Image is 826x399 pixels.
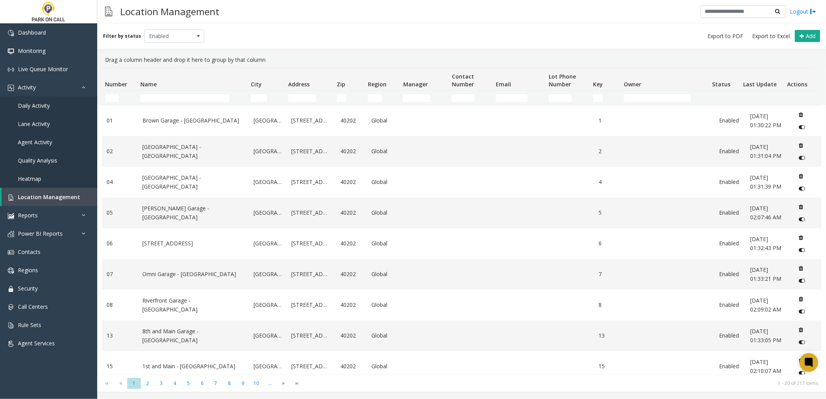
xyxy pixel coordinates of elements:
[750,235,786,252] a: [DATE] 01:32:43 PM
[248,91,285,105] td: City Filter
[18,84,36,91] span: Activity
[127,378,141,388] span: Page 1
[309,380,818,387] kendo-pager-info: 1 - 20 of 217 items
[795,182,809,195] button: Disable
[795,121,809,133] button: Disable
[599,147,621,156] a: 2
[546,91,590,105] td: Lot Phone Number Filter
[8,213,14,219] img: 'icon'
[593,80,603,88] span: Key
[496,80,511,88] span: Email
[784,91,815,105] td: Actions Filter
[168,378,182,388] span: Page 4
[795,213,809,226] button: Disable
[750,327,786,345] a: [DATE] 01:33:05 PM
[340,362,362,371] a: 40202
[254,331,282,340] a: [GEOGRAPHIC_DATA]
[795,231,807,244] button: Delete
[750,266,781,282] span: [DATE] 01:33:21 PM
[750,266,786,283] a: [DATE] 01:33:21 PM
[182,378,195,388] span: Page 5
[8,194,14,201] img: 'icon'
[372,208,398,217] a: Global
[372,270,398,278] a: Global
[18,303,48,310] span: Call Centers
[719,116,741,125] a: Enabled
[18,193,80,201] span: Location Management
[709,68,740,91] th: Status
[719,331,741,340] a: Enabled
[254,301,282,309] a: [GEOGRAPHIC_DATA]
[18,230,63,237] span: Power BI Reports
[291,331,331,340] a: [STREET_ADDRESS]
[18,120,50,128] span: Lane Activity
[289,80,310,88] span: Address
[740,91,784,105] td: Last Update Filter
[599,208,621,217] a: 5
[372,239,398,248] a: Global
[372,301,398,309] a: Global
[107,301,133,309] a: 08
[140,94,229,102] input: Name Filter
[116,2,223,21] h3: Location Management
[624,94,691,102] input: Owner Filter
[750,112,781,128] span: [DATE] 01:30:22 PM
[750,143,781,159] span: [DATE] 01:31:04 PM
[18,157,57,164] span: Quality Analysis
[291,208,331,217] a: [STREET_ADDRESS]
[8,268,14,274] img: 'icon'
[250,378,263,388] span: Page 10
[285,91,334,105] td: Address Filter
[719,208,741,217] a: Enabled
[8,85,14,91] img: 'icon'
[263,378,277,388] span: Page 11
[452,73,474,88] span: Contact Number
[599,362,621,371] a: 15
[18,339,55,347] span: Agent Services
[496,94,528,102] input: Email Filter
[795,170,807,182] button: Delete
[549,73,576,88] span: Lot Phone Number
[254,239,282,248] a: [GEOGRAPHIC_DATA]
[340,208,362,217] a: 40202
[599,116,621,125] a: 1
[18,65,68,73] span: Live Queue Monitor
[709,91,740,105] td: Status Filter
[400,91,448,105] td: Manager Filter
[340,147,362,156] a: 40202
[624,80,642,88] span: Owner
[18,248,40,255] span: Contacts
[145,30,192,42] span: Enabled
[236,378,250,388] span: Page 9
[340,178,362,186] a: 40202
[18,266,38,274] span: Regions
[795,108,807,121] button: Delete
[448,91,493,105] td: Contact Number Filter
[806,32,815,40] span: Add
[795,262,807,275] button: Delete
[340,331,362,340] a: 40202
[750,358,786,375] a: [DATE] 02:10:07 AM
[790,7,816,16] a: Logout
[105,2,112,21] img: pageIcon
[18,102,50,109] span: Daily Activity
[810,7,816,16] img: logout
[291,239,331,248] a: [STREET_ADDRESS]
[750,297,781,313] span: [DATE] 02:09:02 AM
[102,52,821,67] div: Drag a column header and drop it here to group by that column
[403,80,428,88] span: Manager
[372,362,398,371] a: Global
[291,178,331,186] a: [STREET_ADDRESS]
[750,174,781,190] span: [DATE] 01:31:39 PM
[254,362,282,371] a: [GEOGRAPHIC_DATA]
[749,31,793,42] button: Export to Excel
[102,91,137,105] td: Number Filter
[103,33,141,40] label: Filter by status
[251,94,267,102] input: City Filter
[254,147,282,156] a: [GEOGRAPHIC_DATA]
[97,67,826,374] div: Data table
[549,94,572,102] input: Lot Phone Number Filter
[337,94,346,102] input: Zip Filter
[2,188,97,206] a: Location Management
[8,341,14,347] img: 'icon'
